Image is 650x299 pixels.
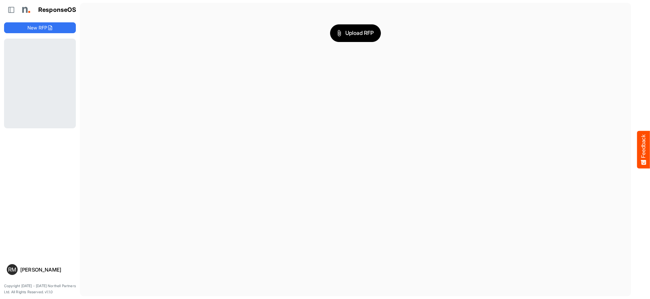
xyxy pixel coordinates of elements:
[20,267,73,272] div: [PERSON_NAME]
[38,6,77,14] h1: ResponseOS
[4,39,76,128] div: Loading...
[337,29,374,38] span: Upload RFP
[637,131,650,168] button: Feedback
[19,3,32,17] img: Northell
[330,24,381,42] button: Upload RFP
[4,283,76,295] p: Copyright [DATE] - [DATE] Northell Partners Ltd. All Rights Reserved. v1.1.0
[4,22,76,33] button: New RFP
[8,267,16,272] span: RM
